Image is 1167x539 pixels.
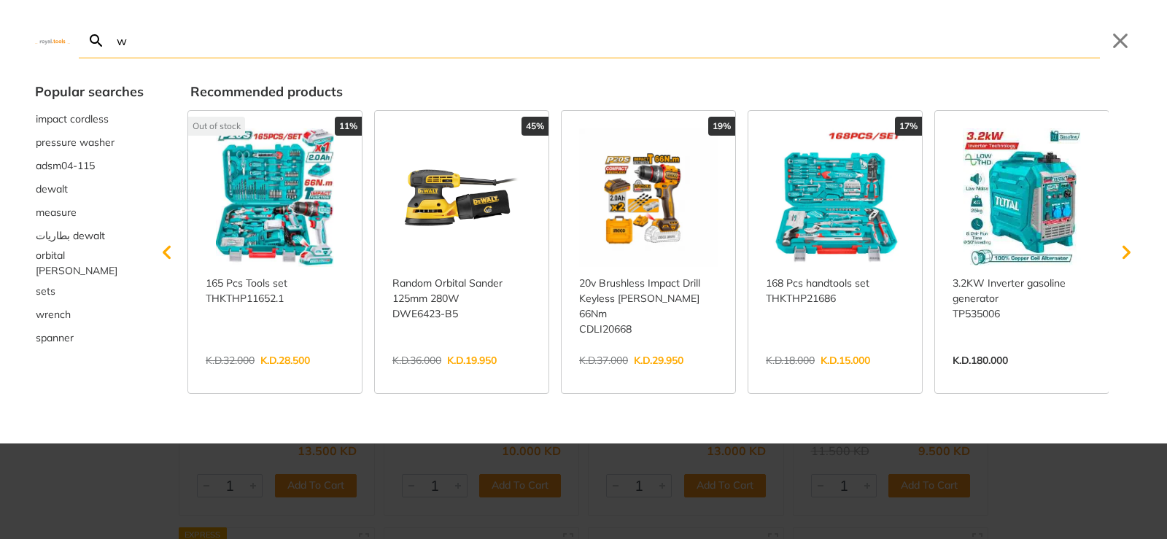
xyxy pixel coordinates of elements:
[152,238,182,267] svg: Scroll left
[35,107,144,131] div: Suggestion: impact cordless
[36,112,109,127] span: impact cordless
[35,279,144,303] button: Select suggestion: sets
[35,326,144,349] div: Suggestion: spanner
[35,303,144,326] button: Select suggestion: wrench
[522,117,548,136] div: 45%
[35,154,144,177] div: Suggestion: adsm04-115
[35,177,144,201] button: Select suggestion: dewalt
[35,131,144,154] button: Select suggestion: pressure washer
[35,326,144,349] button: Select suggestion: spanner
[35,131,144,154] div: Suggestion: pressure washer
[88,32,105,50] svg: Search
[36,182,68,197] span: dewalt
[35,82,144,101] div: Popular searches
[35,224,144,247] button: Select suggestion: بطاريات dewalt
[190,82,1132,101] div: Recommended products
[36,307,71,322] span: wrench
[1109,29,1132,53] button: Close
[36,248,143,279] span: orbital [PERSON_NAME]
[188,117,245,136] div: Out of stock
[35,37,70,44] img: Close
[36,330,74,346] span: spanner
[36,158,95,174] span: adsm04-115
[708,117,735,136] div: 19%
[1112,238,1141,267] svg: Scroll right
[36,205,77,220] span: measure
[114,23,1100,58] input: Search…
[35,247,144,279] button: Select suggestion: orbital sande
[35,177,144,201] div: Suggestion: dewalt
[35,201,144,224] div: Suggestion: measure
[35,107,144,131] button: Select suggestion: impact cordless
[36,228,105,244] span: بطاريات dewalt
[895,117,922,136] div: 17%
[35,154,144,177] button: Select suggestion: adsm04-115
[36,135,115,150] span: pressure washer
[35,201,144,224] button: Select suggestion: measure
[35,303,144,326] div: Suggestion: wrench
[36,284,55,299] span: sets
[35,224,144,247] div: Suggestion: بطاريات dewalt
[35,279,144,303] div: Suggestion: sets
[335,117,362,136] div: 11%
[35,247,144,279] div: Suggestion: orbital sande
